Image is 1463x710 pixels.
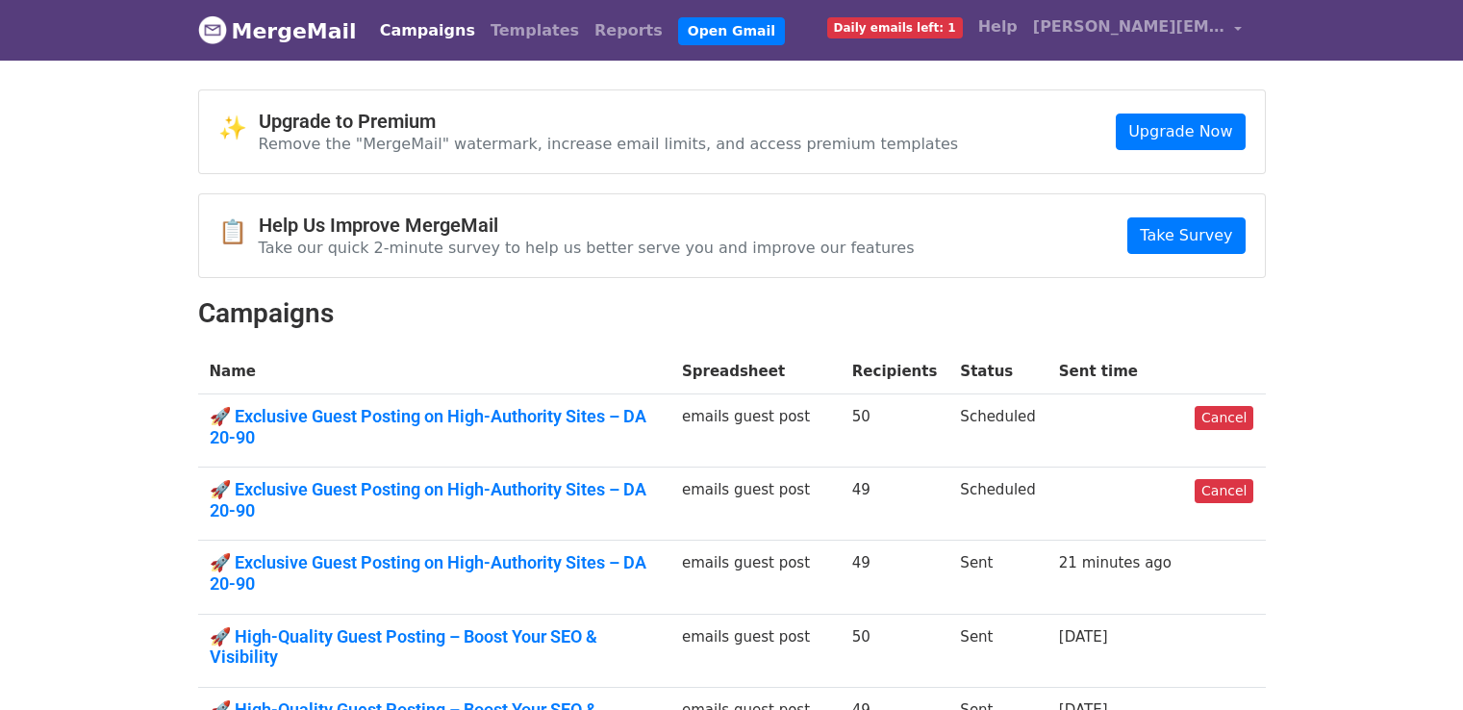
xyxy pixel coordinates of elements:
[210,626,659,668] a: 🚀 High-Quality Guest Posting – Boost Your SEO & Visibility
[483,12,587,50] a: Templates
[210,552,659,594] a: 🚀 Exclusive Guest Posting on High-Authority Sites – DA 20-90
[820,8,971,46] a: Daily emails left: 1
[1025,8,1250,53] a: [PERSON_NAME][EMAIL_ADDRESS][DOMAIN_NAME]
[678,17,785,45] a: Open Gmail
[198,349,670,394] th: Name
[670,468,841,541] td: emails guest post
[827,17,963,38] span: Daily emails left: 1
[841,394,949,468] td: 50
[259,214,915,237] h4: Help Us Improve MergeMail
[1033,15,1225,38] span: [PERSON_NAME][EMAIL_ADDRESS][DOMAIN_NAME]
[1116,114,1245,150] a: Upgrade Now
[1059,628,1108,646] a: [DATE]
[841,541,949,614] td: 49
[948,394,1047,468] td: Scheduled
[218,218,259,246] span: 📋
[259,134,959,154] p: Remove the "MergeMail" watermark, increase email limits, and access premium templates
[259,110,959,133] h4: Upgrade to Premium
[670,614,841,687] td: emails guest post
[1127,217,1245,254] a: Take Survey
[587,12,670,50] a: Reports
[841,614,949,687] td: 50
[1195,406,1253,430] a: Cancel
[198,297,1266,330] h2: Campaigns
[1059,554,1172,571] a: 21 minutes ago
[1047,349,1183,394] th: Sent time
[198,15,227,44] img: MergeMail logo
[198,11,357,51] a: MergeMail
[210,479,659,520] a: 🚀 Exclusive Guest Posting on High-Authority Sites – DA 20-90
[670,349,841,394] th: Spreadsheet
[372,12,483,50] a: Campaigns
[1195,479,1253,503] a: Cancel
[218,114,259,142] span: ✨
[948,349,1047,394] th: Status
[259,238,915,258] p: Take our quick 2-minute survey to help us better serve you and improve our features
[670,541,841,614] td: emails guest post
[948,468,1047,541] td: Scheduled
[210,406,659,447] a: 🚀 Exclusive Guest Posting on High-Authority Sites – DA 20-90
[670,394,841,468] td: emails guest post
[841,468,949,541] td: 49
[948,614,1047,687] td: Sent
[841,349,949,394] th: Recipients
[948,541,1047,614] td: Sent
[971,8,1025,46] a: Help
